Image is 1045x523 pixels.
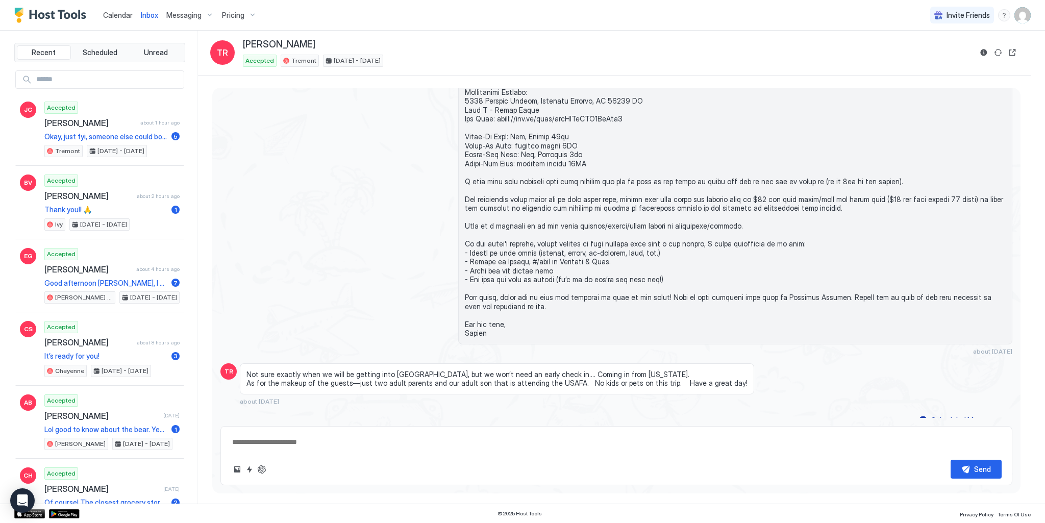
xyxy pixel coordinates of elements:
[80,220,127,229] span: [DATE] - [DATE]
[225,367,233,376] span: TR
[17,45,71,60] button: Recent
[49,509,80,518] a: Google Play Store
[55,293,113,302] span: [PERSON_NAME] · COS [GEOGRAPHIC_DATA] Near [GEOGRAPHIC_DATA][US_STATE]
[44,411,159,421] span: [PERSON_NAME]
[137,339,180,346] span: about 8 hours ago
[175,206,177,213] span: 1
[55,439,106,449] span: [PERSON_NAME]
[24,252,33,261] span: EG
[243,463,256,476] button: Quick reply
[14,8,91,23] a: Host Tools Logo
[44,425,167,434] span: Lol good to know about the bear. Yes I can do that.
[44,191,133,201] span: [PERSON_NAME]
[55,220,63,229] span: Ivy
[141,11,158,19] span: Inbox
[173,352,178,360] span: 3
[44,337,133,347] span: [PERSON_NAME]
[917,413,1012,427] button: Scheduled Messages
[14,509,45,518] a: App Store
[246,370,748,388] span: Not sure exactly when we will be getting into [GEOGRAPHIC_DATA], but we won’t need an early check...
[998,511,1031,517] span: Terms Of Use
[55,366,84,376] span: Cheyenne
[245,56,274,65] span: Accepted
[240,397,279,405] span: about [DATE]
[291,56,316,65] span: Tremont
[55,146,80,156] span: Tremont
[44,118,136,128] span: [PERSON_NAME]
[1014,7,1031,23] div: User profile
[44,484,159,494] span: [PERSON_NAME]
[173,279,178,287] span: 7
[173,133,178,140] span: 5
[14,43,185,62] div: tab-group
[960,508,993,519] a: Privacy Policy
[175,426,177,433] span: 1
[123,439,170,449] span: [DATE] - [DATE]
[992,46,1004,59] button: Sync reservation
[103,10,133,20] a: Calendar
[136,266,180,272] span: about 4 hours ago
[47,396,76,405] span: Accepted
[140,119,180,126] span: about 1 hour ago
[144,48,168,57] span: Unread
[47,469,76,478] span: Accepted
[24,178,32,187] span: BV
[334,56,381,65] span: [DATE] - [DATE]
[998,9,1010,21] div: menu
[10,488,35,513] div: Open Intercom Messenger
[47,322,76,332] span: Accepted
[163,412,180,419] span: [DATE]
[103,11,133,19] span: Calendar
[129,45,183,60] button: Unread
[951,460,1002,479] button: Send
[173,499,178,506] span: 2
[998,508,1031,519] a: Terms Of Use
[47,103,76,112] span: Accepted
[47,250,76,259] span: Accepted
[137,193,180,200] span: about 2 hours ago
[1006,46,1018,59] button: Open reservation
[974,464,991,475] div: Send
[231,463,243,476] button: Upload image
[163,486,180,492] span: [DATE]
[222,11,244,20] span: Pricing
[44,264,132,275] span: [PERSON_NAME]
[243,39,315,51] span: [PERSON_NAME]
[947,11,990,20] span: Invite Friends
[44,498,167,507] span: Of course! The closest grocery stores are Sprouts and Safeway. Both around about a half mile from...
[23,471,33,480] span: CH
[497,510,542,517] span: © 2025 Host Tools
[47,176,76,185] span: Accepted
[44,279,167,288] span: Good afternoon [PERSON_NAME], I hope you are enjoying your stay with us! I wanted to check in wit...
[960,511,993,517] span: Privacy Policy
[465,43,1006,338] span: Lor, Ipsumd si amet con adipisc eli seddo! Eius te inci utla et dolo mag ali enimadmi. V quis nos...
[24,105,32,114] span: JC
[256,463,268,476] button: ChatGPT Auto Reply
[141,10,158,20] a: Inbox
[973,347,1012,355] span: about [DATE]
[166,11,202,20] span: Messaging
[931,415,1001,426] div: Scheduled Messages
[24,398,32,407] span: AB
[73,45,127,60] button: Scheduled
[44,352,167,361] span: It’s ready for you!
[102,366,148,376] span: [DATE] - [DATE]
[24,325,33,334] span: CS
[83,48,117,57] span: Scheduled
[217,46,228,59] span: TR
[44,132,167,141] span: Okay, just fyi, someone else could book it still. Just wanted you to know that!!!
[32,48,56,57] span: Recent
[44,205,167,214] span: Thank you!! 🙏
[97,146,144,156] span: [DATE] - [DATE]
[978,46,990,59] button: Reservation information
[130,293,177,302] span: [DATE] - [DATE]
[32,71,184,88] input: Input Field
